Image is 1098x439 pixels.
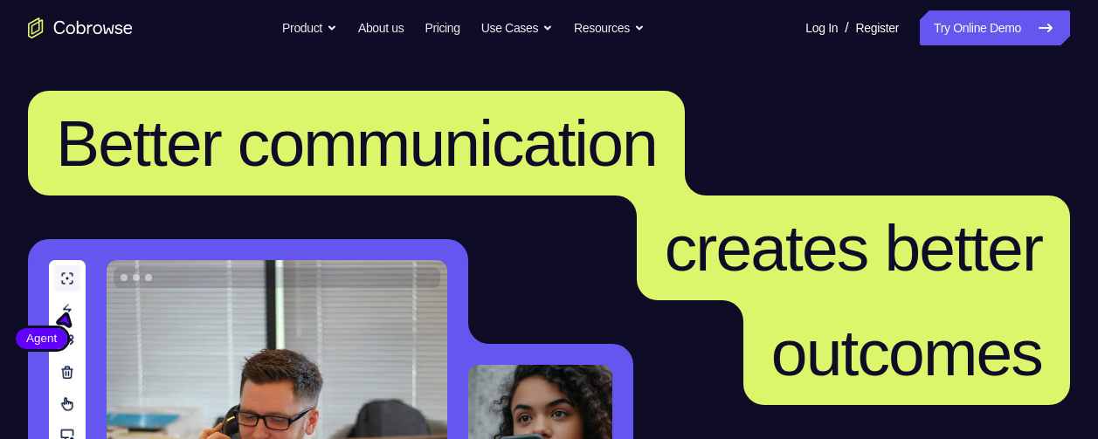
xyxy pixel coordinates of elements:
[56,106,657,180] span: Better communication
[665,211,1042,285] span: creates better
[481,10,553,45] button: Use Cases
[358,10,404,45] a: About us
[845,17,848,38] span: /
[28,17,133,38] a: Go to the home page
[920,10,1070,45] a: Try Online Demo
[574,10,645,45] button: Resources
[856,10,899,45] a: Register
[425,10,459,45] a: Pricing
[282,10,337,45] button: Product
[771,316,1042,389] span: outcomes
[805,10,838,45] a: Log In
